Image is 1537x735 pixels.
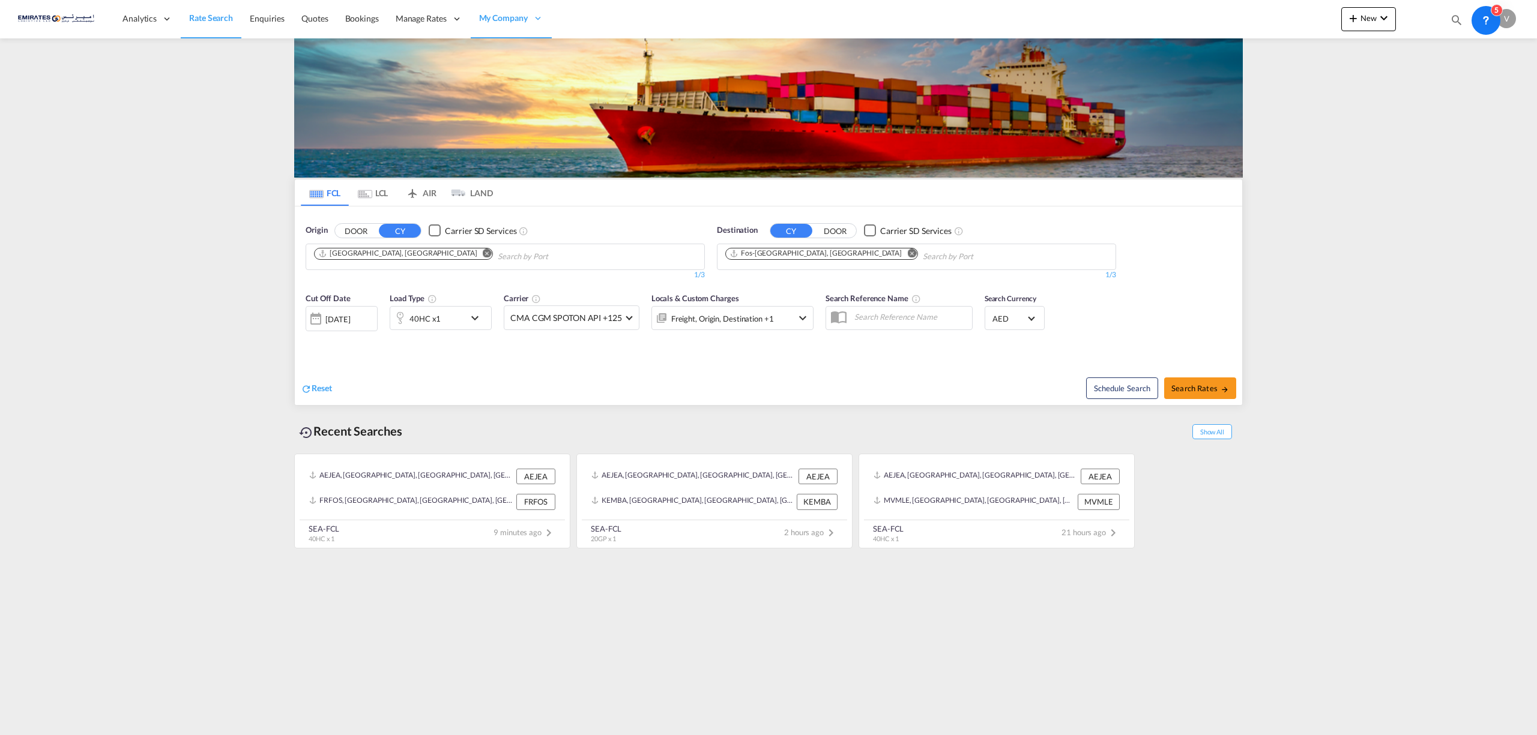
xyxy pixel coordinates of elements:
span: Search Currency [985,294,1037,303]
span: Load Type [390,293,437,303]
div: AEJEA [516,469,555,484]
md-chips-wrap: Chips container. Use arrow keys to select chips. [312,244,617,266]
div: AEJEA, Jebel Ali, United Arab Emirates, Middle East, Middle East [309,469,513,484]
div: AEJEA, Jebel Ali, United Arab Emirates, Middle East, Middle East [591,469,796,484]
span: 21 hours ago [1061,527,1120,537]
md-icon: icon-arrow-right [1221,385,1229,394]
button: CY [379,224,421,238]
span: Quotes [301,13,328,23]
button: DOOR [814,224,856,238]
div: Recent Searches [294,418,407,445]
button: Remove [899,248,917,260]
div: icon-refreshReset [301,382,332,395]
span: Search Reference Name [826,293,921,303]
div: AEJEA [799,469,838,484]
img: c67187802a5a11ec94275b5db69a26e6.png [18,5,99,32]
md-tab-item: AIR [397,179,445,206]
md-icon: Unchecked: Search for CY (Container Yard) services for all selected carriers.Checked : Search for... [954,226,964,236]
div: AEJEA [1081,469,1120,484]
span: 40HC x 1 [309,535,334,542]
span: Origin [306,224,327,236]
md-icon: icon-chevron-right [542,526,556,540]
md-icon: icon-information-outline [427,294,437,304]
div: [DATE] [306,306,378,331]
md-icon: icon-refresh [301,383,312,394]
button: Note: By default Schedule search will only considerorigin ports, destination ports and cut off da... [1086,377,1158,399]
span: Cut Off Date [306,293,351,303]
div: FRFOS [516,494,555,509]
div: FRFOS, Fos-sur-Mer, France, Western Europe, Europe [309,494,513,509]
div: SEA-FCL [309,523,339,534]
div: MVMLE, Male, Maldives, Indian Subcontinent, Asia Pacific [874,494,1075,509]
button: CY [770,224,812,238]
div: Carrier SD Services [880,225,952,237]
button: Search Ratesicon-arrow-right [1164,377,1236,399]
span: 20GP x 1 [591,535,616,542]
span: Enquiries [250,13,285,23]
md-icon: icon-airplane [405,186,420,195]
md-icon: icon-chevron-down [1377,11,1391,25]
button: icon-plus 400-fgNewicon-chevron-down [1341,7,1396,31]
div: SEA-FCL [873,523,904,534]
div: Fos-sur-Mer, FRFOS [729,248,902,259]
div: 1/3 [306,270,705,280]
md-pagination-wrapper: Use the left and right arrow keys to navigate between tabs [301,179,493,206]
div: SEA-FCL [591,523,621,534]
recent-search-card: AEJEA, [GEOGRAPHIC_DATA], [GEOGRAPHIC_DATA], [GEOGRAPHIC_DATA], [GEOGRAPHIC_DATA] AEJEAMVMLE, [GE... [859,454,1135,548]
div: Jebel Ali, AEJEA [318,248,477,259]
md-icon: icon-plus 400-fg [1346,11,1360,25]
div: Help [1470,8,1497,30]
span: Destination [717,224,758,236]
span: New [1346,13,1391,23]
md-checkbox: Checkbox No Ink [864,224,952,237]
md-tab-item: FCL [301,179,349,206]
input: Chips input. [923,247,1037,266]
button: Remove [474,248,492,260]
span: 40HC x 1 [873,535,899,542]
md-tab-item: LAND [445,179,493,206]
span: CMA CGM SPOTON API +125 [510,312,622,324]
span: Search Rates [1171,383,1229,393]
img: LCL+%26+FCL+BACKGROUND.png [294,38,1243,178]
div: 40HC x1 [409,310,441,327]
span: AED [992,313,1026,324]
button: DOOR [335,224,377,238]
div: V [1497,9,1516,28]
div: 1/3 [717,270,1116,280]
div: AEJEA, Jebel Ali, United Arab Emirates, Middle East, Middle East [874,469,1078,484]
md-icon: icon-chevron-right [1106,526,1120,540]
md-datepicker: Select [306,330,315,346]
div: KEMBA, Mombasa, Kenya, Eastern Africa, Africa [591,494,794,509]
div: Freight Origin Destination Factory Stuffing [671,310,774,327]
div: 40HC x1icon-chevron-down [390,306,492,330]
md-icon: The selected Trucker/Carrierwill be displayed in the rate results If the rates are from another f... [531,294,541,304]
md-icon: icon-magnify [1450,13,1463,26]
recent-search-card: AEJEA, [GEOGRAPHIC_DATA], [GEOGRAPHIC_DATA], [GEOGRAPHIC_DATA], [GEOGRAPHIC_DATA] AEJEAFRFOS, [GE... [294,454,570,548]
div: KEMBA [797,494,838,509]
md-icon: icon-chevron-down [468,311,488,325]
md-checkbox: Checkbox No Ink [429,224,516,237]
div: OriginDOOR CY Checkbox No InkUnchecked: Search for CY (Container Yard) services for all selected ... [295,206,1242,405]
md-icon: Your search will be saved by the below given name [911,294,921,304]
input: Search Reference Name [848,308,972,326]
md-tab-item: LCL [349,179,397,206]
div: Freight Origin Destination Factory Stuffingicon-chevron-down [651,306,814,330]
span: Rate Search [189,13,233,23]
md-select: Select Currency: د.إ AEDUnited Arab Emirates Dirham [991,310,1038,327]
span: Reset [312,383,332,393]
span: Manage Rates [396,13,447,25]
span: Analytics [122,13,157,25]
div: Carrier SD Services [445,225,516,237]
div: icon-magnify [1450,13,1463,31]
span: My Company [479,12,528,24]
span: Locals & Custom Charges [651,293,739,303]
div: Press delete to remove this chip. [318,248,479,259]
md-icon: icon-chevron-right [824,526,838,540]
md-icon: Unchecked: Search for CY (Container Yard) services for all selected carriers.Checked : Search for... [519,226,528,236]
recent-search-card: AEJEA, [GEOGRAPHIC_DATA], [GEOGRAPHIC_DATA], [GEOGRAPHIC_DATA], [GEOGRAPHIC_DATA] AEJEAKEMBA, [GE... [576,454,853,548]
span: 2 hours ago [784,527,838,537]
md-chips-wrap: Chips container. Use arrow keys to select chips. [723,244,1042,266]
input: Chips input. [498,247,612,266]
md-icon: icon-backup-restore [299,425,313,440]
